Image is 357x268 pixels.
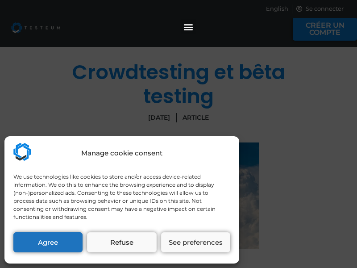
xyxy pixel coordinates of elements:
[81,148,162,159] div: Manage cookie consent
[13,143,31,161] img: Testeum.com - Application crowdtesting platform
[13,173,229,221] div: We use technologies like cookies to store and/or access device-related information. We do this to...
[13,232,83,252] button: Agree
[161,232,230,252] button: See preferences
[181,19,196,34] div: Permuter le menu
[87,232,156,252] button: Refuse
